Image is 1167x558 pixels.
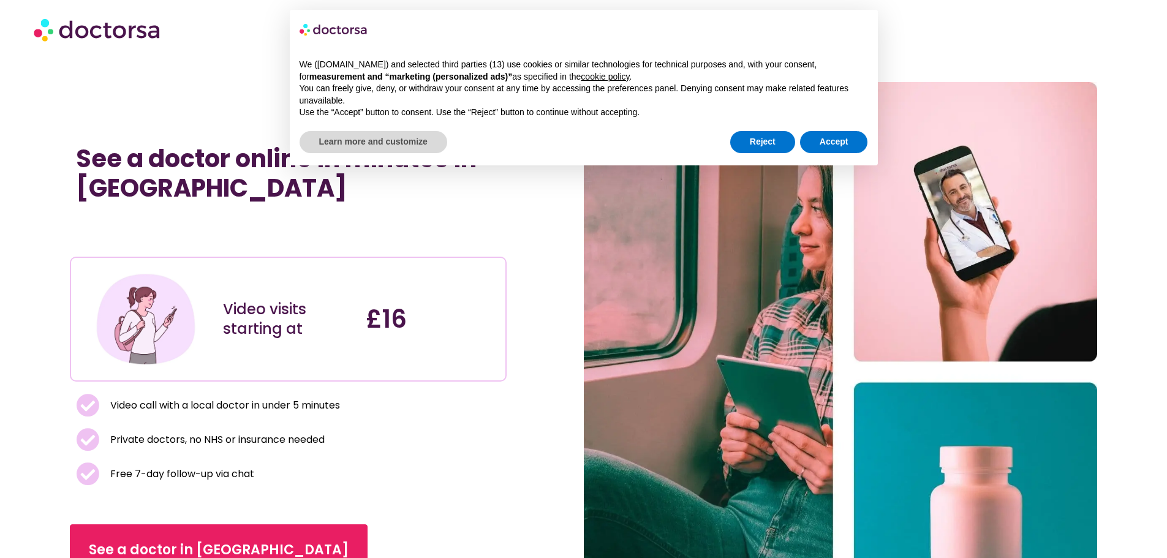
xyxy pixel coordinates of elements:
span: Private doctors, no NHS or insurance needed [107,431,325,448]
div: Video visits starting at [223,300,353,339]
p: We ([DOMAIN_NAME]) and selected third parties (13) use cookies or similar technologies for techni... [300,59,868,83]
img: Illustration depicting a young woman in a casual outfit, engaged with her smartphone. She has a p... [94,267,198,371]
a: cookie policy [581,72,629,81]
h4: £16 [366,304,496,334]
iframe: Customer reviews powered by Trustpilot [76,230,500,244]
button: Reject [730,131,795,153]
strong: measurement and “marketing (personalized ads)” [309,72,512,81]
button: Learn more and customize [300,131,447,153]
span: Video call with a local doctor in under 5 minutes [107,397,340,414]
p: You can freely give, deny, or withdraw your consent at any time by accessing the preferences pane... [300,83,868,107]
button: Accept [800,131,868,153]
img: logo [300,20,368,39]
span: Free 7-day follow-up via chat [107,466,254,483]
p: Use the “Accept” button to consent. Use the “Reject” button to continue without accepting. [300,107,868,119]
h1: See a doctor online in minutes in [GEOGRAPHIC_DATA] [76,144,500,203]
iframe: Customer reviews powered by Trustpilot [76,215,260,230]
